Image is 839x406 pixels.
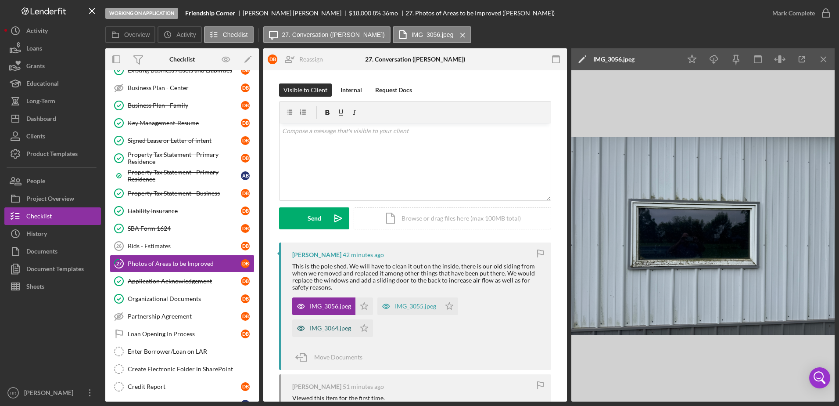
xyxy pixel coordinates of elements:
[26,260,84,280] div: Document Templates
[128,190,241,197] div: Property Tax Statement - Business
[349,9,371,17] span: $18,000
[292,383,341,390] div: [PERSON_NAME]
[375,83,412,97] div: Request Docs
[243,10,349,17] div: [PERSON_NAME] [PERSON_NAME]
[128,348,254,355] div: Enter Borrower/Loan on LAR
[241,382,250,391] div: D B
[4,40,101,57] button: Loans
[4,110,101,127] button: Dashboard
[292,297,373,315] button: IMG_3056.jpeg
[241,259,250,268] div: D B
[110,132,255,149] a: Signed Lease or Letter of intentDB
[371,83,416,97] button: Request Docs
[336,83,366,97] button: Internal
[110,62,255,79] a: Existing Business Assets and LiabilitiesDB
[128,278,241,285] div: Application Acknowledgement
[26,190,74,210] div: Project Overview
[110,237,255,255] a: 26Bids - EstimatesDB
[128,243,241,250] div: Bids - Estimates
[116,243,122,249] tspan: 26
[241,136,250,145] div: D B
[124,31,150,38] label: Overview
[26,110,56,130] div: Dashboard
[110,114,255,132] a: Key Management-ResumeDB
[241,171,250,180] div: A B
[169,56,195,63] div: Checklist
[4,243,101,260] button: Documents
[110,167,255,185] a: Property Tax Statement - Primary ResidenceAB
[116,261,122,266] tspan: 27
[128,120,241,127] div: Key Management-Resume
[4,278,101,295] button: Sheets
[593,56,635,63] div: IMG_3056.jpeg
[4,260,101,278] button: Document Templates
[110,220,255,237] a: SBA Form 1624DB
[26,92,55,112] div: Long-Term
[128,366,254,373] div: Create Electronic Folder in SharePoint
[128,260,241,267] div: Photos of Areas to be Improved
[292,251,341,258] div: [PERSON_NAME]
[22,384,79,404] div: [PERSON_NAME]
[241,224,250,233] div: D B
[365,56,465,63] div: 27. Conversation ([PERSON_NAME])
[26,127,45,147] div: Clients
[377,297,458,315] button: IMG_3055.jpeg
[26,207,52,227] div: Checklist
[4,75,101,92] a: Educational
[10,391,16,395] text: HR
[128,330,241,337] div: Loan Opening In Process
[241,119,250,127] div: D B
[4,127,101,145] button: Clients
[128,313,241,320] div: Partnership Agreement
[4,190,101,207] a: Project Overview
[105,26,155,43] button: Overview
[241,101,250,110] div: D B
[26,278,44,297] div: Sheets
[279,83,332,97] button: Visible to Client
[4,145,101,163] button: Product Templates
[4,172,101,190] a: People
[128,169,241,183] div: Property Tax Statement - Primary Residence
[241,189,250,198] div: D B
[241,294,250,303] div: D B
[110,378,255,395] a: Credit ReportDB
[110,255,255,272] a: 27Photos of Areas to be ImprovedDB
[128,102,241,109] div: Business Plan - Family
[292,263,542,291] div: This is the pole shed. We will have to clean it out on the inside, there is our old siding from w...
[268,54,277,64] div: D B
[4,92,101,110] button: Long-Term
[4,225,101,243] button: History
[128,67,241,74] div: Existing Business Assets and Liabilities
[764,4,835,22] button: Mark Complete
[279,207,349,229] button: Send
[292,319,373,337] button: IMG_3064.jpeg
[412,31,454,38] label: IMG_3056.jpeg
[26,75,59,94] div: Educational
[223,31,248,38] label: Checklist
[158,26,201,43] button: Activity
[110,343,255,360] a: Enter Borrower/Loan on LAR
[283,83,327,97] div: Visible to Client
[26,172,45,192] div: People
[26,243,57,262] div: Documents
[176,31,196,38] label: Activity
[110,185,255,202] a: Property Tax Statement - BusinessDB
[110,272,255,290] a: Application AcknowledgementDB
[571,70,835,402] img: Preview
[4,207,101,225] a: Checklist
[4,22,101,40] button: Activity
[241,83,250,92] div: D B
[343,251,384,258] time: 2025-09-22 17:44
[241,66,250,75] div: D B
[341,83,362,97] div: Internal
[110,325,255,343] a: Loan Opening In ProcessDB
